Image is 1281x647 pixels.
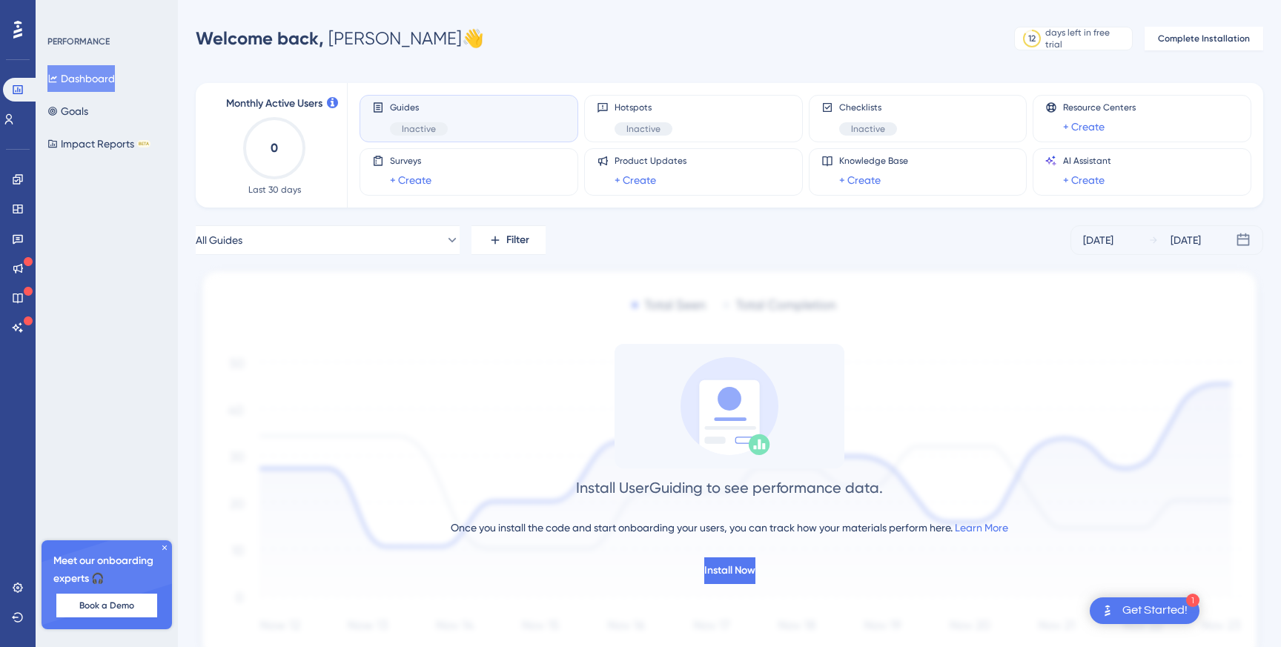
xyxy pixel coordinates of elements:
[196,225,460,255] button: All Guides
[390,171,431,189] a: + Create
[47,98,88,125] button: Goals
[390,155,431,167] span: Surveys
[248,184,301,196] span: Last 30 days
[851,123,885,135] span: Inactive
[47,65,115,92] button: Dashboard
[1063,171,1105,189] a: + Create
[1090,597,1199,624] div: Open Get Started! checklist, remaining modules: 1
[1045,27,1128,50] div: days left in free trial
[1171,231,1201,249] div: [DATE]
[1158,33,1250,44] span: Complete Installation
[53,552,160,588] span: Meet our onboarding experts 🎧
[1099,602,1116,620] img: launcher-image-alternative-text
[271,141,278,155] text: 0
[1063,102,1136,113] span: Resource Centers
[576,477,883,498] div: Install UserGuiding to see performance data.
[79,600,134,611] span: Book a Demo
[390,102,448,113] span: Guides
[839,102,897,113] span: Checklists
[1028,33,1036,44] div: 12
[137,140,150,147] div: BETA
[471,225,546,255] button: Filter
[1083,231,1113,249] div: [DATE]
[626,123,661,135] span: Inactive
[451,519,1008,537] div: Once you install the code and start onboarding your users, you can track how your materials perfo...
[1063,118,1105,136] a: + Create
[196,27,484,50] div: [PERSON_NAME] 👋
[1145,27,1263,50] button: Complete Installation
[196,27,324,49] span: Welcome back,
[506,231,529,249] span: Filter
[615,102,672,113] span: Hotspots
[615,171,656,189] a: + Create
[704,557,755,584] button: Install Now
[196,231,242,249] span: All Guides
[839,171,881,189] a: + Create
[1063,155,1111,167] span: AI Assistant
[615,155,686,167] span: Product Updates
[1186,594,1199,607] div: 1
[704,562,755,580] span: Install Now
[1122,603,1188,619] div: Get Started!
[226,95,322,113] span: Monthly Active Users
[47,130,150,157] button: Impact ReportsBETA
[839,155,908,167] span: Knowledge Base
[47,36,110,47] div: PERFORMANCE
[955,522,1008,534] a: Learn More
[56,594,157,617] button: Book a Demo
[402,123,436,135] span: Inactive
